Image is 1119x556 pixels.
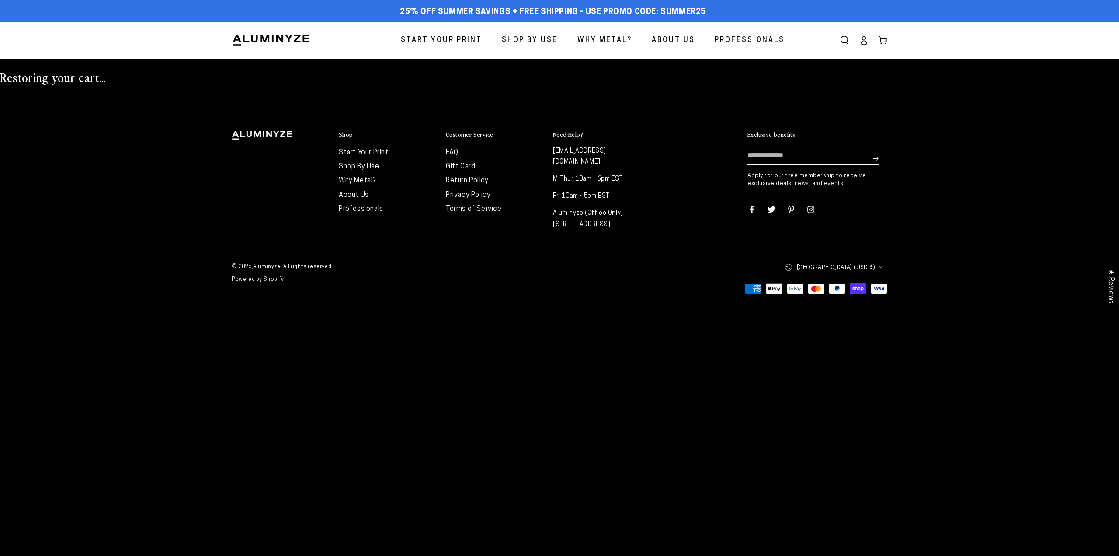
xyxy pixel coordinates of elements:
summary: Shop [339,131,437,139]
h2: Shop [339,131,353,139]
a: Return Policy [446,177,489,184]
img: Aluminyze [232,34,310,47]
h2: Need Help? [553,131,583,139]
span: [GEOGRAPHIC_DATA] (USD $) [797,262,875,273]
h2: Customer Service [446,131,493,139]
a: Gift Card [446,163,475,170]
small: © 2025, . All rights reserved. [232,261,559,274]
a: FAQ [446,149,459,156]
summary: Need Help? [553,131,651,139]
div: Click to open Judge.me floating reviews tab [1102,262,1119,311]
span: 25% off Summer Savings + Free Shipping - Use Promo Code: SUMMER25 [400,7,706,17]
summary: Search our site [835,31,854,50]
span: About Us [652,34,695,47]
a: Privacy Policy [446,192,490,199]
h2: Exclusive benefits [747,131,795,139]
span: Shop By Use [502,34,558,47]
a: Shop By Use [339,163,379,170]
a: About Us [645,29,702,52]
button: Subscribe [873,146,879,172]
a: [EMAIL_ADDRESS][DOMAIN_NAME] [553,148,606,166]
p: Fri 10am - 5pm EST [553,191,651,202]
summary: Exclusive benefits [747,131,887,139]
a: Terms of Service [446,206,502,213]
p: Aluminyze (Office Only) [STREET_ADDRESS] [553,208,651,230]
p: M-Thur 10am - 6pm EST [553,174,651,185]
a: Professionals [339,206,383,213]
a: Aluminyze [253,264,280,269]
span: Start Your Print [401,34,482,47]
a: Start Your Print [339,149,389,156]
a: Shop By Use [495,29,564,52]
span: Professionals [715,34,785,47]
a: Professionals [708,29,791,52]
summary: Customer Service [446,131,544,139]
a: Why Metal? [571,29,639,52]
a: About Us [339,192,369,199]
a: Why Metal? [339,177,376,184]
a: Powered by Shopify [232,277,284,282]
a: Start Your Print [394,29,489,52]
p: Apply for our free membership to receive exclusive deals, news, and events. [747,172,887,188]
button: [GEOGRAPHIC_DATA] (USD $) [785,258,887,277]
span: Why Metal? [577,34,632,47]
